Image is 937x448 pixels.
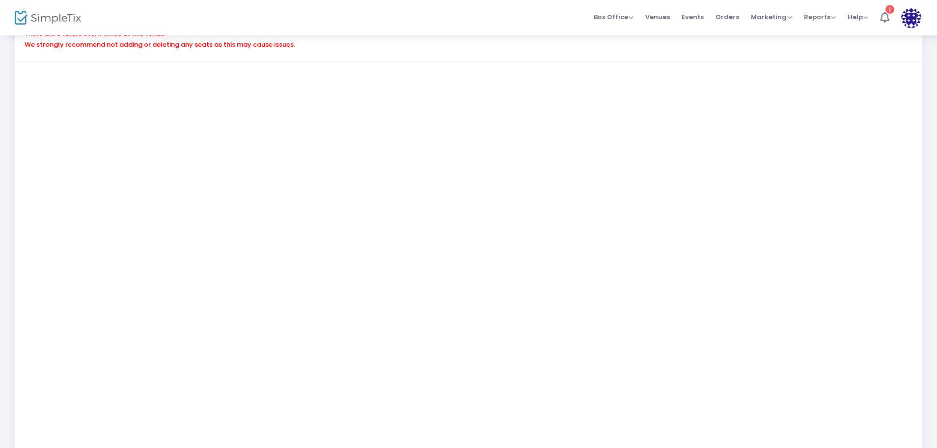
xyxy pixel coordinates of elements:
span: Events [682,4,704,30]
span: Orders [716,4,739,30]
div: 1 [885,5,894,14]
h6: There are 3 future event times at this venue. [25,30,912,38]
h6: We strongly recommend not adding or deleting any seats as this may cause issues. [25,41,912,49]
span: Venues [645,4,670,30]
span: Help [848,12,868,22]
span: Reports [804,12,836,22]
span: Box Office [594,12,634,22]
span: Marketing [751,12,792,22]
